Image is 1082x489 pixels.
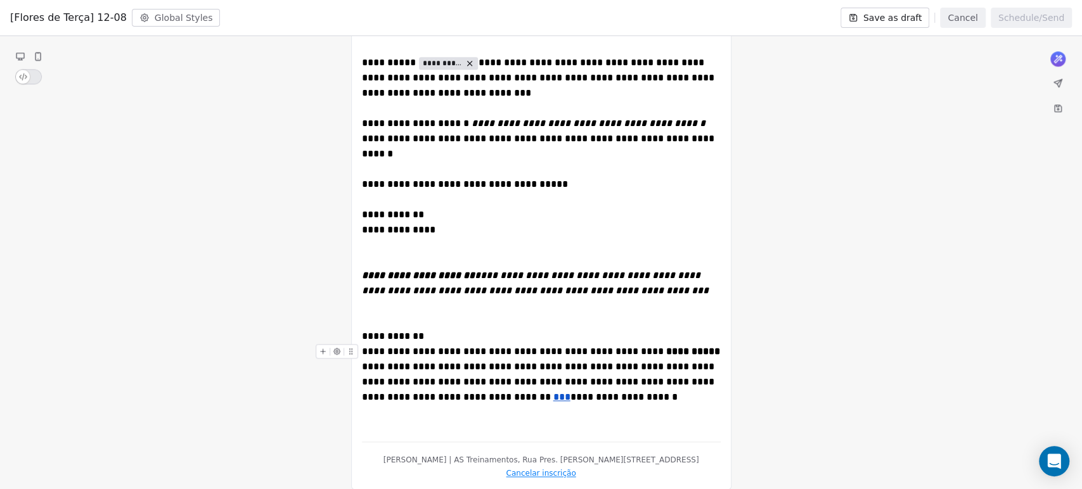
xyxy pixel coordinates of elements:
[1039,446,1069,476] div: Open Intercom Messenger
[132,9,221,27] button: Global Styles
[940,8,985,28] button: Cancel
[840,8,930,28] button: Save as draft
[10,10,127,25] span: [Flores de Terça] 12-08
[991,8,1072,28] button: Schedule/Send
